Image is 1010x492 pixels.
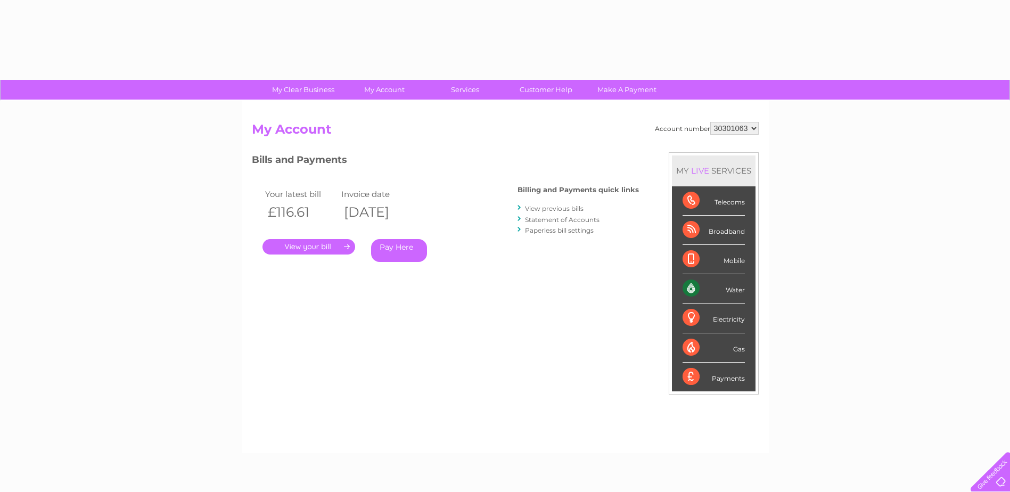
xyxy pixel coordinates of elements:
[683,216,745,245] div: Broadband
[683,304,745,333] div: Electricity
[525,226,594,234] a: Paperless bill settings
[340,80,428,100] a: My Account
[525,204,584,212] a: View previous bills
[252,152,639,171] h3: Bills and Payments
[683,333,745,363] div: Gas
[421,80,509,100] a: Services
[525,216,600,224] a: Statement of Accounts
[683,274,745,304] div: Water
[683,363,745,391] div: Payments
[259,80,347,100] a: My Clear Business
[502,80,590,100] a: Customer Help
[672,155,756,186] div: MY SERVICES
[262,187,339,201] td: Your latest bill
[339,201,415,223] th: [DATE]
[518,186,639,194] h4: Billing and Payments quick links
[262,201,339,223] th: £116.61
[583,80,671,100] a: Make A Payment
[262,239,355,255] a: .
[252,122,759,142] h2: My Account
[689,166,711,176] div: LIVE
[683,245,745,274] div: Mobile
[339,187,415,201] td: Invoice date
[371,239,427,262] a: Pay Here
[683,186,745,216] div: Telecoms
[655,122,759,135] div: Account number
